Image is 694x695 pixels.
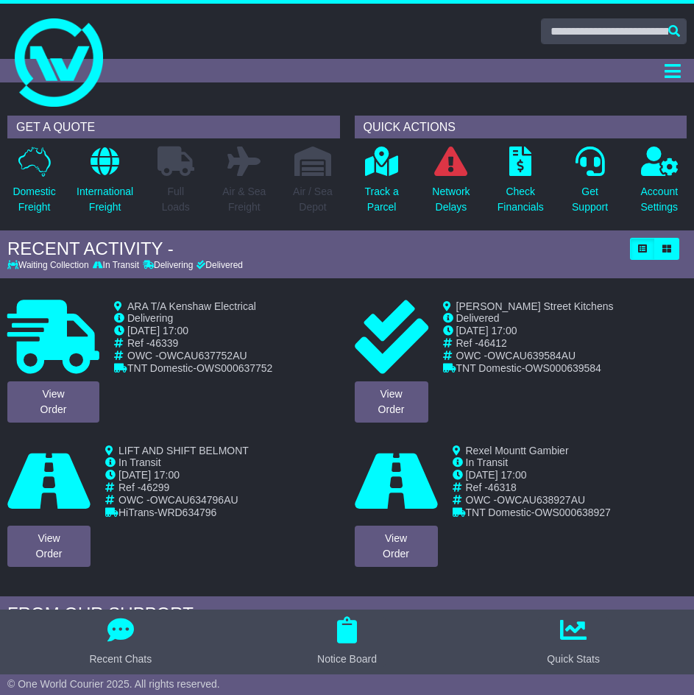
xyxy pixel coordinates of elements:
[547,652,600,667] div: Quick Stats
[7,526,91,567] a: ViewOrder
[572,184,608,215] p: Get Support
[118,507,155,518] span: HiTrans
[7,381,99,423] a: ViewOrder
[118,481,249,494] td: Ref -
[7,239,623,260] div: RECENT ACTIVITY -
[488,481,517,493] span: 46318
[293,184,333,215] p: Air / Sea Depot
[466,507,531,518] span: TNT Domestic
[118,507,249,519] td: -
[466,469,527,481] span: [DATE] 17:00
[127,350,272,362] td: OWC -
[466,445,569,456] span: Rexel Mountt Gambier
[525,362,601,374] span: OWS000639584
[456,350,614,362] td: OWC -
[640,146,679,223] a: AccountSettings
[466,494,611,507] td: OWC -
[456,362,614,375] td: -
[466,481,611,494] td: Ref -
[118,469,180,481] span: [DATE] 17:00
[432,184,470,215] p: Network Delays
[149,337,178,349] span: 46339
[497,146,545,223] a: CheckFinancials
[466,456,509,468] span: In Transit
[127,300,256,312] span: ARA T/A Kenshaw Electrical
[80,617,160,667] button: Recent Chats
[7,604,687,625] div: FROM OUR SUPPORT
[12,146,56,223] a: DomesticFreight
[641,184,679,215] p: Account Settings
[7,678,220,690] span: © One World Courier 2025. All rights reserved.
[127,325,188,336] span: [DATE] 17:00
[118,494,249,507] td: OWC -
[222,184,266,215] p: Air & Sea Freight
[127,337,272,350] td: Ref -
[91,260,141,270] div: In Transit
[456,312,500,324] span: Delivered
[497,494,585,506] span: OWCAU638927AU
[195,260,243,270] div: Delivered
[466,507,611,519] td: -
[7,260,91,270] div: Waiting Collection
[658,59,687,82] button: Toggle navigation
[7,116,340,138] div: GET A QUOTE
[456,325,517,336] span: [DATE] 17:00
[77,184,133,215] p: International Freight
[456,300,614,312] span: [PERSON_NAME] Street Kitchens
[13,184,55,215] p: Domestic Freight
[127,362,193,374] span: TNT Domestic
[498,184,544,215] p: Check Financials
[317,652,377,667] div: Notice Board
[76,146,134,223] a: InternationalFreight
[159,350,247,361] span: OWCAU637752AU
[127,312,173,324] span: Delivering
[355,526,438,567] a: ViewOrder
[118,445,249,456] span: LIFT AND SHIFT BELMONT
[127,362,272,375] td: -
[141,260,194,270] div: Delivering
[571,146,609,223] a: GetSupport
[118,456,161,468] span: In Transit
[478,337,507,349] span: 46412
[431,146,470,223] a: NetworkDelays
[150,494,238,506] span: OWCAU634796AU
[141,481,169,493] span: 46299
[308,617,386,667] button: Notice Board
[365,184,399,215] p: Track a Parcel
[157,184,194,215] p: Full Loads
[355,381,428,423] a: ViewOrder
[364,146,400,223] a: Track aParcel
[196,362,273,374] span: OWS000637752
[456,337,614,350] td: Ref -
[355,116,687,138] div: QUICK ACTIONS
[157,507,216,518] span: WRD634796
[456,362,522,374] span: TNT Domestic
[534,507,611,518] span: OWS000638927
[487,350,576,361] span: OWCAU639584AU
[538,617,609,667] button: Quick Stats
[89,652,152,667] div: Recent Chats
